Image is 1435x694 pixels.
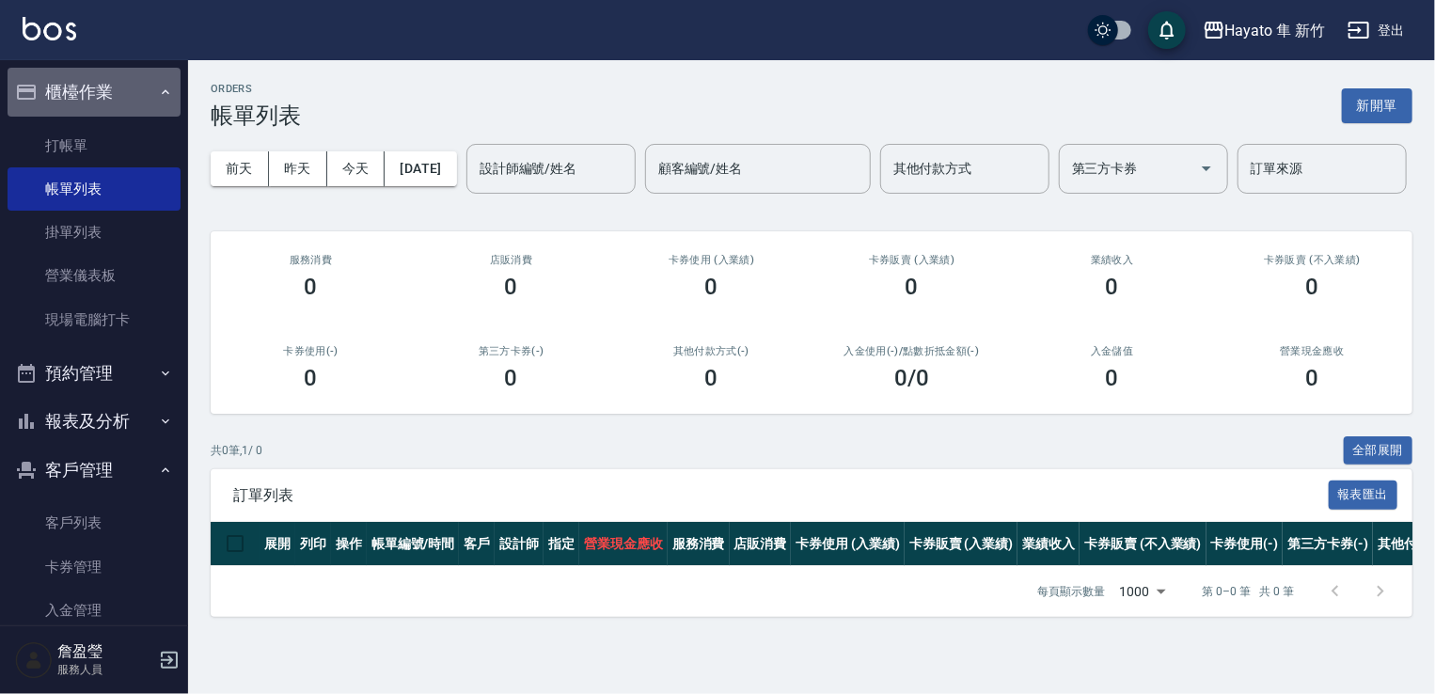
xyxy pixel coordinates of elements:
div: 1000 [1112,566,1173,617]
h3: 帳單列表 [211,103,301,129]
th: 卡券販賣 (入業績) [905,522,1018,566]
a: 卡券管理 [8,545,181,589]
span: 訂單列表 [233,486,1329,505]
th: 卡券販賣 (不入業績) [1080,522,1206,566]
button: 櫃檯作業 [8,68,181,117]
button: 登出 [1340,13,1412,48]
p: 共 0 筆, 1 / 0 [211,442,262,459]
th: 業績收入 [1017,522,1080,566]
a: 客戶列表 [8,501,181,544]
button: 預約管理 [8,349,181,398]
p: 第 0–0 筆 共 0 筆 [1203,583,1294,600]
h3: 0 [705,365,718,391]
h2: 業績收入 [1034,254,1190,266]
button: 全部展開 [1344,436,1413,465]
a: 入金管理 [8,589,181,632]
button: 前天 [211,151,269,186]
button: 昨天 [269,151,327,186]
a: 帳單列表 [8,167,181,211]
h3: 0 [1106,274,1119,300]
h3: 0 [1106,365,1119,391]
a: 現場電腦打卡 [8,298,181,341]
button: 報表匯出 [1329,481,1398,510]
th: 設計師 [495,522,544,566]
th: 營業現金應收 [579,522,668,566]
a: 報表匯出 [1329,485,1398,503]
th: 操作 [331,522,367,566]
h2: 營業現金應收 [1235,345,1390,357]
th: 列印 [295,522,331,566]
h2: 卡券販賣 (不入業績) [1235,254,1390,266]
th: 服務消費 [668,522,730,566]
h2: 卡券販賣 (入業績) [834,254,989,266]
th: 店販消費 [730,522,792,566]
th: 卡券使用 (入業績) [791,522,905,566]
th: 第三方卡券(-) [1283,522,1373,566]
h2: 其他付款方式(-) [634,345,789,357]
button: save [1148,11,1186,49]
div: Hayato 隼 新竹 [1225,19,1325,42]
h2: 卡券使用 (入業績) [634,254,789,266]
h2: 第三方卡券(-) [434,345,589,357]
th: 卡券使用(-) [1206,522,1284,566]
img: Logo [23,17,76,40]
h3: 0 [1306,365,1319,391]
p: 每頁顯示數量 [1037,583,1105,600]
h2: 卡券使用(-) [233,345,388,357]
th: 客戶 [459,522,495,566]
button: 今天 [327,151,386,186]
button: [DATE] [385,151,456,186]
a: 打帳單 [8,124,181,167]
button: Open [1191,153,1222,183]
th: 展開 [260,522,295,566]
h2: ORDERS [211,83,301,95]
h3: 0 [505,365,518,391]
h2: 入金儲值 [1034,345,1190,357]
h3: 0 /0 [894,365,929,391]
th: 帳單編號/時間 [367,522,460,566]
h3: 0 [1306,274,1319,300]
button: 新開單 [1342,88,1412,123]
button: 客戶管理 [8,446,181,495]
h2: 入金使用(-) /點數折抵金額(-) [834,345,989,357]
h2: 店販消費 [434,254,589,266]
h3: 0 [305,274,318,300]
th: 指定 [544,522,579,566]
a: 營業儀表板 [8,254,181,297]
button: Hayato 隼 新竹 [1195,11,1332,50]
h3: 0 [705,274,718,300]
p: 服務人員 [57,661,153,678]
h5: 詹盈瑩 [57,642,153,661]
h3: 0 [505,274,518,300]
h3: 服務消費 [233,254,388,266]
h3: 0 [305,365,318,391]
h3: 0 [906,274,919,300]
img: Person [15,641,53,679]
button: 報表及分析 [8,397,181,446]
a: 掛單列表 [8,211,181,254]
a: 新開單 [1342,96,1412,114]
